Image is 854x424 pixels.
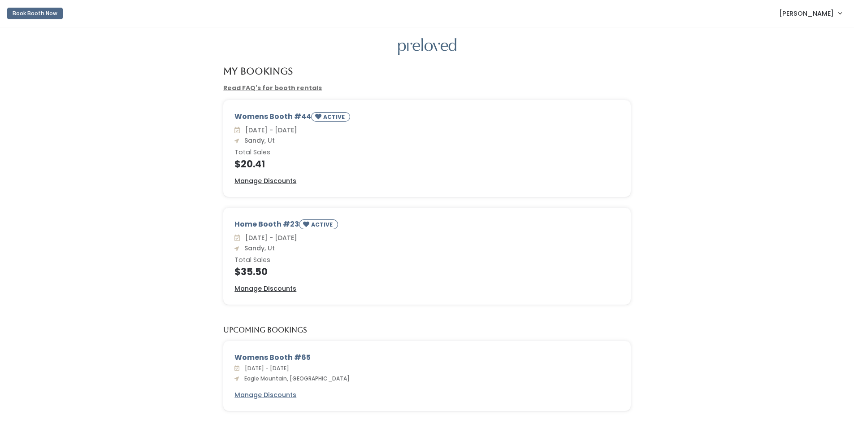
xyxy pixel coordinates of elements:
h4: My Bookings [223,66,293,76]
a: Manage Discounts [234,284,296,293]
a: Manage Discounts [234,390,296,400]
button: Book Booth Now [7,8,63,19]
div: Womens Booth #44 [234,111,620,125]
h4: $20.41 [234,159,620,169]
span: [DATE] - [DATE] [242,126,297,135]
span: Sandy, Ut [241,244,275,253]
a: Manage Discounts [234,176,296,186]
a: Read FAQ's for booth rentals [223,83,322,92]
a: Book Booth Now [7,4,63,23]
small: ACTIVE [311,221,334,228]
div: Womens Booth #65 [234,352,620,363]
h6: Total Sales [234,149,620,156]
small: ACTIVE [323,113,347,121]
div: Home Booth #23 [234,219,620,233]
h4: $35.50 [234,267,620,277]
span: Eagle Mountain, [GEOGRAPHIC_DATA] [241,375,350,382]
span: [DATE] - [DATE] [242,233,297,242]
span: Sandy, Ut [241,136,275,145]
span: [DATE] - [DATE] [241,364,289,372]
h6: Total Sales [234,257,620,264]
span: [PERSON_NAME] [779,9,834,18]
a: [PERSON_NAME] [770,4,850,23]
h5: Upcoming Bookings [223,326,307,334]
img: preloved logo [398,38,456,56]
u: Manage Discounts [234,176,296,185]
